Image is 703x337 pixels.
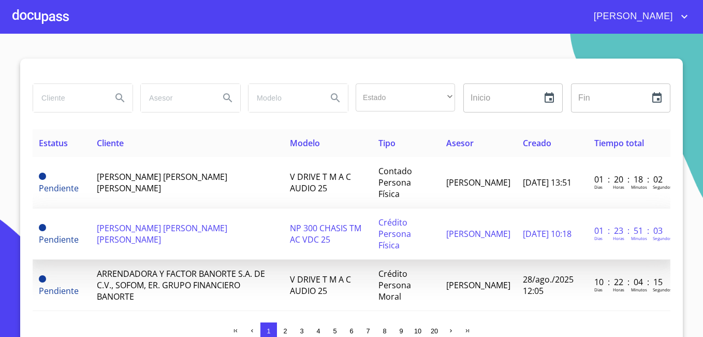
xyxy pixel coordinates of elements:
span: Contado Persona Física [378,165,412,200]
p: Horas [613,287,624,292]
span: Crédito Persona Física [378,217,411,251]
span: Pendiente [39,275,46,283]
div: ​ [356,83,455,111]
p: Dias [594,184,603,190]
span: Pendiente [39,234,79,245]
p: Segundos [653,235,672,241]
span: 5 [333,327,336,335]
span: 1 [267,327,270,335]
p: Dias [594,287,603,292]
span: Tiempo total [594,137,644,149]
span: 9 [399,327,403,335]
p: 01 : 23 : 51 : 03 [594,225,664,236]
span: [PERSON_NAME] [446,177,510,188]
span: Asesor [446,137,474,149]
span: 3 [300,327,303,335]
span: 7 [366,327,370,335]
span: 10 [414,327,421,335]
p: 10 : 22 : 04 : 15 [594,276,664,288]
span: Modelo [290,137,320,149]
span: Pendiente [39,182,79,194]
p: Horas [613,235,624,241]
button: Search [323,86,348,110]
button: Search [215,86,240,110]
span: V DRIVE T M A C AUDIO 25 [290,274,351,297]
span: [PERSON_NAME] [446,279,510,291]
span: NP 300 CHASIS TM AC VDC 25 [290,222,361,245]
p: Minutos [631,235,647,241]
span: [DATE] 13:51 [523,177,572,188]
span: Creado [523,137,551,149]
p: Horas [613,184,624,190]
span: 28/ago./2025 12:05 [523,274,574,297]
p: Segundos [653,184,672,190]
span: 6 [349,327,353,335]
span: 4 [316,327,320,335]
span: Pendiente [39,173,46,180]
span: [PERSON_NAME] [586,8,678,25]
span: Cliente [97,137,124,149]
p: Dias [594,235,603,241]
span: [PERSON_NAME] [446,228,510,240]
p: Minutos [631,184,647,190]
p: Minutos [631,287,647,292]
input: search [33,84,104,112]
span: Estatus [39,137,68,149]
span: [PERSON_NAME] [PERSON_NAME] [PERSON_NAME] [97,222,227,245]
span: V DRIVE T M A C AUDIO 25 [290,171,351,194]
span: 8 [383,327,386,335]
button: account of current user [586,8,691,25]
button: Search [108,86,133,110]
span: Pendiente [39,224,46,231]
p: 01 : 20 : 18 : 02 [594,174,664,185]
p: Segundos [653,287,672,292]
span: [DATE] 10:18 [523,228,572,240]
span: [PERSON_NAME] [PERSON_NAME] [PERSON_NAME] [97,171,227,194]
span: 2 [283,327,287,335]
span: ARRENDADORA Y FACTOR BANORTE S.A. DE C.V., SOFOM, ER. GRUPO FINANCIERO BANORTE [97,268,265,302]
input: search [248,84,319,112]
span: Tipo [378,137,396,149]
span: Pendiente [39,285,79,297]
span: 20 [431,327,438,335]
span: Crédito Persona Moral [378,268,411,302]
input: search [141,84,211,112]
